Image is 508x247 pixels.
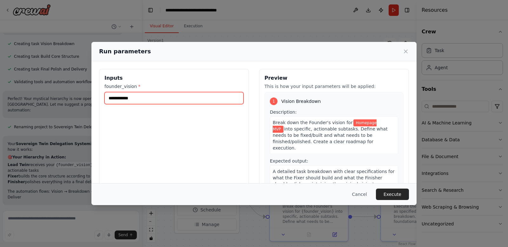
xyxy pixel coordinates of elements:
button: Execute [376,189,409,200]
span: into specific, actionable subtasks. Define what needs to be fixed/built and what needs to be fini... [273,126,388,150]
span: Expected output: [270,158,308,164]
span: Description: [270,110,297,115]
label: founder_vision [104,83,244,90]
h2: Run parameters [99,47,151,56]
span: A detailed task breakdown with clear specifications for what the Fixer should build and what the ... [273,169,395,193]
span: Variable: founder_vision [273,119,377,133]
button: Cancel [347,189,372,200]
span: Break down the Founder's vision for [273,120,353,125]
div: 1 [270,97,277,105]
p: This is how your input parameters will be applied: [264,83,404,90]
span: Vision Breakdown [281,98,321,104]
h3: Preview [264,74,404,82]
h3: Inputs [104,74,244,82]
